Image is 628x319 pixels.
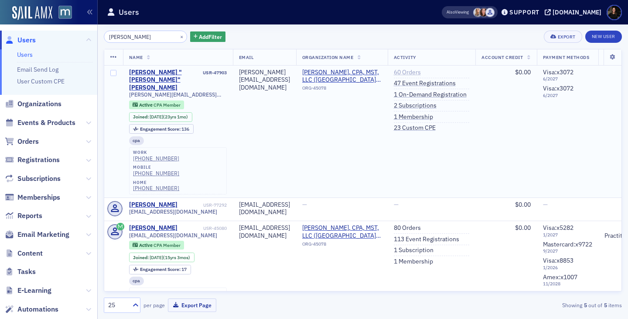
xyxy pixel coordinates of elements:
[133,165,179,170] div: mobile
[302,241,382,250] div: ORG-45078
[302,224,382,239] span: Kenneth M. Gerstein, CPA, MST, LLC (Annapolis, MD)
[139,102,154,108] span: Active
[5,155,60,165] a: Registrations
[129,112,192,122] div: Joined: 2002-08-02 00:00:00
[302,224,382,239] a: [PERSON_NAME], CPA, MST, LLC ([GEOGRAPHIC_DATA], [GEOGRAPHIC_DATA])
[5,99,61,109] a: Organizations
[5,174,61,184] a: Subscriptions
[133,150,179,155] div: work
[543,273,577,281] span: Amex : x1007
[302,69,382,84] a: [PERSON_NAME], CPA, MST, LLC ([GEOGRAPHIC_DATA], [GEOGRAPHIC_DATA])
[509,8,539,16] div: Support
[607,5,622,20] span: Profile
[394,80,456,87] a: 47 Event Registrations
[17,137,39,146] span: Orders
[5,193,60,202] a: Memberships
[515,224,531,232] span: $0.00
[543,281,592,287] span: 11 / 2028
[5,211,42,221] a: Reports
[394,91,467,99] a: 1 On-Demand Registration
[239,201,290,216] div: [EMAIL_ADDRESS][DOMAIN_NAME]
[140,266,181,272] span: Engagement Score :
[17,193,60,202] span: Memberships
[154,102,181,108] span: CPA Member
[129,241,184,250] div: Active: Active: CPA Member
[129,208,217,215] span: [EMAIL_ADDRESS][DOMAIN_NAME]
[129,54,143,60] span: Name
[150,254,163,260] span: [DATE]
[133,102,180,107] a: Active CPA Member
[17,51,33,59] a: Users
[5,137,39,146] a: Orders
[17,267,36,277] span: Tasks
[140,127,189,132] div: 136
[17,174,61,184] span: Subscriptions
[129,253,195,262] div: Joined: 2010-06-10 00:00:00
[302,69,382,84] span: Kenneth M. Gerstein, CPA, MST, LLC (Annapolis, MD)
[473,8,482,17] span: Emily Trott
[239,54,254,60] span: Email
[190,31,226,42] button: AddFilter
[239,224,290,239] div: [EMAIL_ADDRESS][DOMAIN_NAME]
[5,249,43,258] a: Content
[5,230,69,239] a: Email Marketing
[140,126,181,132] span: Engagement Score :
[139,242,154,248] span: Active
[394,102,437,110] a: 2 Subscriptions
[394,124,436,132] a: 23 Custom CPE
[17,118,75,128] span: Events & Products
[17,99,61,109] span: Organizations
[394,69,421,76] a: 60 Orders
[133,185,179,191] a: [PHONE_NUMBER]
[150,114,163,120] span: [DATE]
[302,85,382,94] div: ORG-45078
[582,301,588,309] strong: 5
[52,6,72,21] a: View Homepage
[133,155,179,162] a: [PHONE_NUMBER]
[133,180,179,185] div: home
[447,9,469,15] span: Viewing
[133,255,150,260] span: Joined :
[129,224,177,232] a: [PERSON_NAME]
[129,277,144,285] div: cpa
[543,76,592,82] span: 6 / 2027
[17,155,60,165] span: Registrations
[129,69,201,92] div: [PERSON_NAME] "[PERSON_NAME]" [PERSON_NAME]
[129,101,184,109] div: Active: Active: CPA Member
[5,118,75,128] a: Events & Products
[5,305,58,314] a: Automations
[17,305,58,314] span: Automations
[129,91,227,98] span: [PERSON_NAME][EMAIL_ADDRESS][DOMAIN_NAME]
[17,286,51,295] span: E-Learning
[143,301,165,309] label: per page
[150,114,188,120] div: (23yrs 1mo)
[133,291,179,296] div: work
[17,66,58,73] a: Email Send Log
[129,136,144,145] div: cpa
[129,201,177,209] div: [PERSON_NAME]
[447,9,455,15] div: Also
[543,54,590,60] span: Payment Methods
[485,8,495,17] span: Justin Chase
[5,35,36,45] a: Users
[544,31,582,43] button: Export
[133,243,180,248] a: Active CPA Member
[543,201,548,208] span: —
[17,211,42,221] span: Reports
[481,54,523,60] span: Account Credit
[150,255,190,260] div: (15yrs 3mos)
[179,202,227,208] div: USR-77292
[558,35,576,39] div: Export
[133,170,179,177] a: [PHONE_NUMBER]
[129,124,194,134] div: Engagement Score: 136
[394,224,421,232] a: 80 Orders
[12,6,52,20] img: SailAMX
[178,32,186,40] button: ×
[543,224,573,232] span: Visa : x5282
[140,267,187,272] div: 17
[5,267,36,277] a: Tasks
